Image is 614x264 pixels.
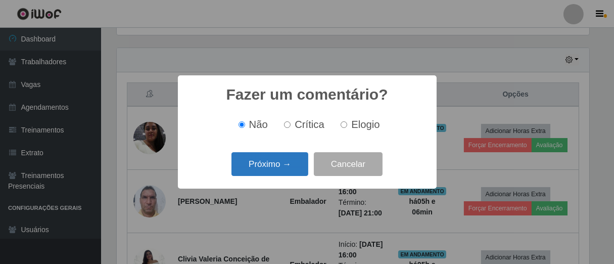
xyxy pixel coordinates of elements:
[351,119,380,130] span: Elogio
[295,119,324,130] span: Crítica
[249,119,268,130] span: Não
[284,121,291,128] input: Crítica
[226,85,388,104] h2: Fazer um comentário?
[341,121,347,128] input: Elogio
[239,121,245,128] input: Não
[231,152,308,176] button: Próximo →
[314,152,383,176] button: Cancelar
